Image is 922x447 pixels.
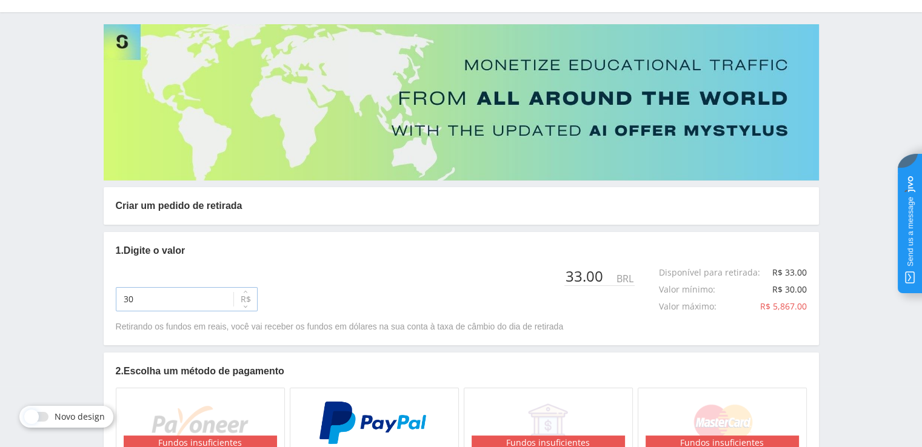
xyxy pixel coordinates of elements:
[526,401,570,445] img: Банковский перевод
[145,401,255,445] img: Payoneer (BR)
[760,300,807,312] span: R$ 5,867.00
[55,412,105,422] span: Novo design
[116,244,807,257] p: 1. Digite o valor
[233,287,258,311] button: R$
[104,24,819,180] img: Banner
[116,365,807,378] p: 2. Escolha um método de pagamento
[116,321,807,333] p: Retirando os fundos em reais, você vai receber os fundos em dólares na sua conta à taxa de câmbio...
[686,401,758,445] img: MasterCard
[615,273,635,284] div: BRL
[659,302,729,311] div: Valor máximo :
[772,285,807,294] div: R$ 30.00
[659,268,772,277] div: Disponível para retirada :
[564,268,615,285] div: 33.00
[318,401,430,445] img: PayPal (BR)
[659,285,727,294] div: Valor mínimo :
[772,268,807,277] div: R$ 33.00
[116,199,807,213] p: Criar um pedido de retirada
